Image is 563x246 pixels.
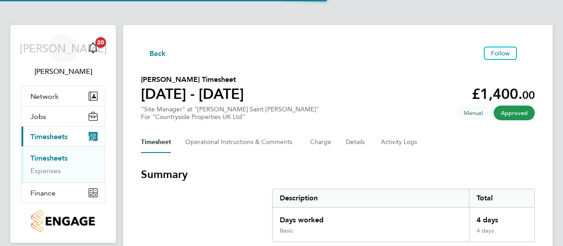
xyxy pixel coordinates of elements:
button: Timesheet [141,131,171,153]
div: Days worked [273,208,469,227]
span: Finance [30,189,55,197]
span: Timesheets [30,132,68,141]
button: Timesheets [21,127,105,146]
button: Details [346,131,367,153]
div: Timesheets [21,146,105,182]
button: Network [21,86,105,106]
button: Timesheets Menu [520,51,535,55]
span: Follow [491,49,510,57]
span: This timesheet was manually created. [456,106,490,120]
div: Summary [272,189,535,242]
button: Activity Logs [381,131,418,153]
app-decimal: £1,400. [472,85,535,102]
a: Expenses [30,166,61,175]
div: "Site Manager" at "[PERSON_NAME] Saint [PERSON_NAME]" [141,106,319,121]
span: James Archer [21,66,105,77]
img: countryside-properties-logo-retina.png [31,210,94,232]
span: 20 [95,37,106,48]
div: Total [469,189,534,207]
a: 20 [84,34,102,63]
button: Jobs [21,106,105,126]
span: Back [149,48,166,59]
div: Description [273,189,469,207]
button: Follow [484,47,517,60]
span: Network [30,92,59,101]
h1: [DATE] - [DATE] [141,85,244,103]
span: Jobs [30,112,46,121]
div: 4 days [469,227,534,242]
button: Charge [310,131,332,153]
div: 4 days [469,208,534,227]
div: For "Countryside Properties UK Ltd" [141,113,319,121]
span: [PERSON_NAME] [20,42,107,54]
button: Operational Instructions & Comments [185,131,296,153]
a: [PERSON_NAME][PERSON_NAME] [21,34,105,77]
a: Go to home page [21,210,105,232]
button: Back [141,47,166,59]
button: Finance [21,183,105,203]
h2: [PERSON_NAME] Timesheet [141,74,244,85]
h3: Summary [141,167,535,182]
nav: Main navigation [10,25,116,243]
a: Timesheets [30,154,68,162]
span: This timesheet has been approved. [494,106,535,120]
span: 00 [522,89,535,102]
div: Basic [280,227,293,234]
